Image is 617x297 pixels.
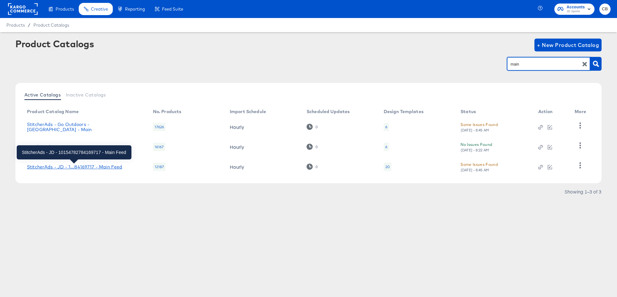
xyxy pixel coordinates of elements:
div: Product Catalog Name [27,109,79,114]
div: Showing 1–3 of 3 [564,189,602,194]
button: Some Issues Found[DATE] - 8:45 AM [461,161,498,172]
div: 0 [315,145,318,149]
div: Some Issues Found [461,161,498,168]
button: + New Product Catalog [534,39,602,51]
div: 17626 [153,123,166,131]
div: 12187 [153,163,166,171]
div: 6 [385,144,387,149]
div: 0 [315,125,318,129]
div: 6 [385,124,387,130]
div: 16167 [153,143,165,151]
td: Hourly [225,137,301,157]
a: StitcherAds - Go Outdoors - [GEOGRAPHIC_DATA] - Main [27,122,140,132]
span: Feed Suite [162,6,183,12]
a: StitcherAds - JD - DE - Main [27,144,90,149]
div: 0 [307,124,318,130]
a: StitcherAds - JD - 1...84169717 - Main Feed [27,164,122,169]
div: No. Products [153,109,182,114]
div: [DATE] - 8:45 AM [461,168,489,172]
div: [DATE] - 8:45 AM [461,128,489,132]
span: + New Product Catalog [537,40,599,50]
div: Some Issues Found [461,121,498,128]
button: Some Issues Found[DATE] - 8:45 AM [461,121,498,132]
td: Hourly [225,157,301,177]
span: Products [6,22,25,28]
div: 0 [315,165,318,169]
div: Scheduled Updates [307,109,350,114]
div: Import Schedule [230,109,266,114]
button: CB [599,4,611,15]
a: Product Catalogs [33,22,69,28]
span: Products [56,6,74,12]
span: Reporting [125,6,145,12]
span: JD Sports [567,9,585,14]
span: / [25,22,33,28]
div: 6 [384,143,389,151]
div: Design Templates [384,109,424,114]
span: Active Catalogs [24,92,61,97]
span: Accounts [567,4,585,11]
span: CB [602,5,608,13]
div: 0 [307,164,318,170]
div: 0 [307,144,318,150]
div: Product Catalogs [15,39,94,49]
div: 6 [384,123,389,131]
th: Status [455,107,533,117]
input: Search Product Catalogs [509,60,578,68]
div: 20 [384,163,391,171]
div: 20 [385,164,390,169]
span: Inactive Catalogs [66,92,106,97]
span: Creative [91,6,108,12]
th: More [569,107,594,117]
td: Hourly [225,117,301,137]
th: Action [533,107,570,117]
button: AccountsJD Sports [554,4,595,15]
